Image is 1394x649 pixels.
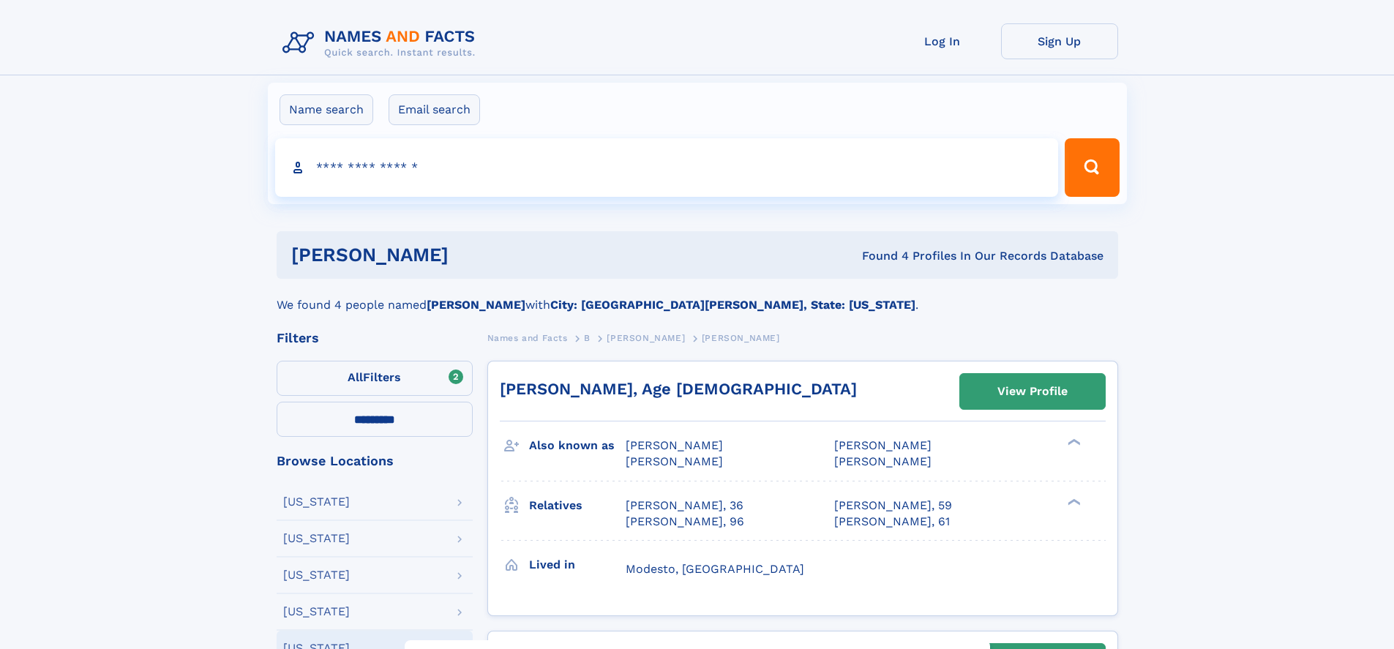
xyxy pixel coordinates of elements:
[277,454,473,468] div: Browse Locations
[283,606,350,618] div: [US_STATE]
[655,248,1103,264] div: Found 4 Profiles In Our Records Database
[348,370,363,384] span: All
[1001,23,1118,59] a: Sign Up
[487,329,568,347] a: Names and Facts
[1064,438,1082,447] div: ❯
[584,329,591,347] a: B
[834,514,950,530] a: [PERSON_NAME], 61
[500,380,857,398] a: [PERSON_NAME], Age [DEMOGRAPHIC_DATA]
[389,94,480,125] label: Email search
[277,361,473,396] label: Filters
[626,498,743,514] a: [PERSON_NAME], 36
[960,374,1105,409] a: View Profile
[1064,497,1082,506] div: ❯
[280,94,373,125] label: Name search
[607,333,685,343] span: [PERSON_NAME]
[550,298,915,312] b: City: [GEOGRAPHIC_DATA][PERSON_NAME], State: [US_STATE]
[834,498,952,514] a: [PERSON_NAME], 59
[584,333,591,343] span: B
[529,433,626,458] h3: Also known as
[277,279,1118,314] div: We found 4 people named with .
[529,552,626,577] h3: Lived in
[626,454,723,468] span: [PERSON_NAME]
[275,138,1059,197] input: search input
[291,246,656,264] h1: [PERSON_NAME]
[884,23,1001,59] a: Log In
[283,496,350,508] div: [US_STATE]
[626,562,804,576] span: Modesto, [GEOGRAPHIC_DATA]
[277,23,487,63] img: Logo Names and Facts
[529,493,626,518] h3: Relatives
[997,375,1068,408] div: View Profile
[427,298,525,312] b: [PERSON_NAME]
[834,438,932,452] span: [PERSON_NAME]
[702,333,780,343] span: [PERSON_NAME]
[834,454,932,468] span: [PERSON_NAME]
[277,331,473,345] div: Filters
[607,329,685,347] a: [PERSON_NAME]
[283,569,350,581] div: [US_STATE]
[626,438,723,452] span: [PERSON_NAME]
[1065,138,1119,197] button: Search Button
[626,514,744,530] a: [PERSON_NAME], 96
[283,533,350,544] div: [US_STATE]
